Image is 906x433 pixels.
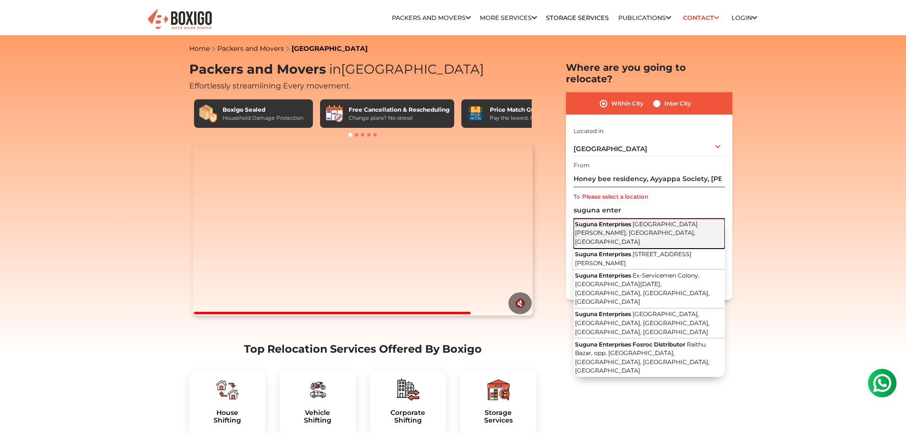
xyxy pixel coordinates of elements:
[574,219,725,249] button: Suguna Enterprises [GEOGRAPHIC_DATA][PERSON_NAME], [GEOGRAPHIC_DATA], [GEOGRAPHIC_DATA]
[611,98,643,109] label: Within City
[566,62,732,85] h2: Where are you going to relocate?
[10,10,29,29] img: whatsapp-icon.svg
[306,378,329,401] img: boxigo_packers_and_movers_plan
[189,44,210,53] a: Home
[216,378,239,401] img: boxigo_packers_and_movers_plan
[574,269,725,308] button: Suguna Enterprises Ex-Servicemen Colony, [GEOGRAPHIC_DATA][DATE], [GEOGRAPHIC_DATA], [GEOGRAPHIC_...
[575,272,710,306] span: Ex-Servicemen Colony, [GEOGRAPHIC_DATA][DATE], [GEOGRAPHIC_DATA], [GEOGRAPHIC_DATA], [GEOGRAPHIC_...
[189,81,351,90] span: Effortlessly streamlining Every movement.
[575,250,692,267] span: [STREET_ADDRESS][PERSON_NAME]
[287,409,348,425] a: VehicleShifting
[197,409,258,425] h5: House Shifting
[546,14,609,21] a: Storage Services
[575,250,631,258] span: Suguna Enterprises
[680,10,722,25] a: Contact
[378,409,438,425] h5: Corporate Shifting
[378,409,438,425] a: CorporateShifting
[731,14,757,21] a: Login
[574,249,725,270] button: Suguna Enterprises [STREET_ADDRESS][PERSON_NAME]
[326,61,484,77] span: [GEOGRAPHIC_DATA]
[575,221,631,228] span: Suguna Enterprises
[575,341,685,348] span: Suguna Enterprises Fosroc Distributor
[575,310,631,318] span: Suguna Enterprises
[349,114,449,122] div: Change plans? No stress!
[217,44,284,53] a: Packers and Movers
[468,409,529,425] a: StorageServices
[664,98,691,109] label: Inter City
[574,161,590,170] label: From
[487,378,510,401] img: boxigo_packers_and_movers_plan
[575,310,710,335] span: [GEOGRAPHIC_DATA], [GEOGRAPHIC_DATA], [GEOGRAPHIC_DATA], [GEOGRAPHIC_DATA], [GEOGRAPHIC_DATA]
[575,221,698,245] span: [GEOGRAPHIC_DATA][PERSON_NAME], [GEOGRAPHIC_DATA], [GEOGRAPHIC_DATA]
[618,14,671,21] a: Publications
[466,104,485,123] img: Price Match Guarantee
[146,8,213,31] img: Boxigo
[329,61,341,77] span: in
[480,14,537,21] a: More services
[193,145,533,316] video: Your browser does not support the video tag.
[189,62,536,77] h1: Packers and Movers
[490,114,562,122] div: Pay the lowest. Guaranteed!
[287,409,348,425] h5: Vehicle Shifting
[575,272,631,279] span: Suguna Enterprises
[397,378,419,401] img: boxigo_packers_and_movers_plan
[574,127,604,135] label: Located in
[197,409,258,425] a: HouseShifting
[490,106,562,114] div: Price Match Guarantee
[574,338,725,377] button: Suguna Enterprises Fosroc Distributor Raithu Bazar, opp. [GEOGRAPHIC_DATA], [GEOGRAPHIC_DATA], [G...
[325,104,344,123] img: Free Cancellation & Rescheduling
[223,106,303,114] div: Boxigo Sealed
[574,308,725,338] button: Suguna Enterprises [GEOGRAPHIC_DATA], [GEOGRAPHIC_DATA], [GEOGRAPHIC_DATA], [GEOGRAPHIC_DATA], [G...
[468,409,529,425] h5: Storage Services
[223,114,303,122] div: Household Damage Protection
[349,106,449,114] div: Free Cancellation & Rescheduling
[392,14,471,21] a: Packers and Movers
[574,171,725,187] input: Select Building or Nearest Landmark
[199,104,218,123] img: Boxigo Sealed
[574,202,725,219] input: Select Building or Nearest Landmark
[582,192,648,201] label: Please select a location
[292,44,368,53] a: [GEOGRAPHIC_DATA]
[574,192,580,201] label: To
[189,343,536,356] h2: Top Relocation Services Offered By Boxigo
[508,292,532,314] button: 🔇
[574,144,647,153] span: [GEOGRAPHIC_DATA]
